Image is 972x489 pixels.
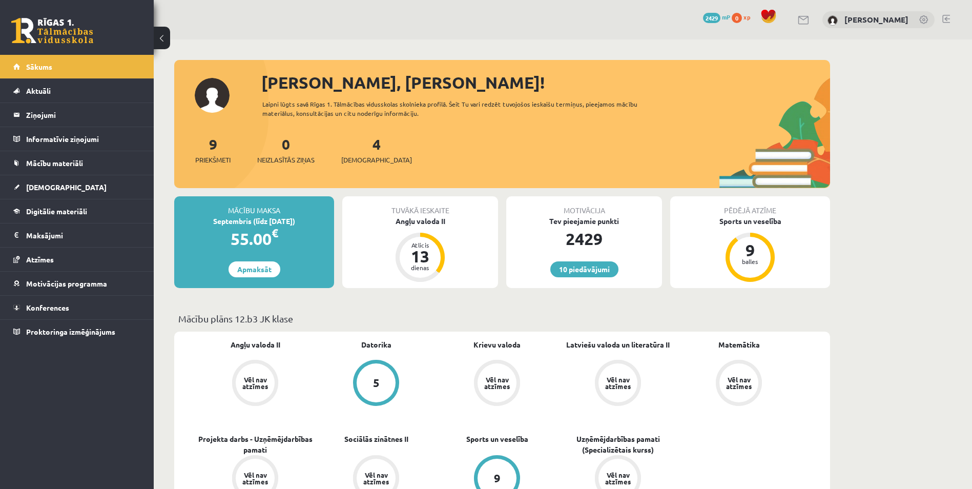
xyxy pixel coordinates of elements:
img: Diana Tirtova [828,15,838,26]
a: 2429 mP [703,13,730,21]
div: Vēl nav atzīmes [362,472,390,485]
div: 9 [494,473,501,484]
span: Proktoringa izmēģinājums [26,327,115,336]
span: Mācību materiāli [26,158,83,168]
a: Informatīvie ziņojumi [13,127,141,151]
a: 5 [316,360,437,408]
span: 0 [732,13,742,23]
a: Latviešu valoda un literatūra II [566,339,670,350]
div: Septembris (līdz [DATE]) [174,216,334,227]
a: Projekta darbs - Uzņēmējdarbības pamati [195,434,316,455]
a: 0 xp [732,13,755,21]
a: [PERSON_NAME] [844,14,908,25]
a: Sports un veselība 9 balles [670,216,830,283]
a: Apmaksāt [229,261,280,277]
span: Priekšmeti [195,155,231,165]
a: Proktoringa izmēģinājums [13,320,141,343]
a: Datorika [361,339,391,350]
a: Vēl nav atzīmes [195,360,316,408]
a: 10 piedāvājumi [550,261,618,277]
span: xp [743,13,750,21]
div: balles [735,258,766,264]
a: Atzīmes [13,248,141,271]
div: 5 [373,377,380,389]
p: Mācību plāns 12.b3 JK klase [178,312,826,325]
a: Vēl nav atzīmes [437,360,557,408]
span: Atzīmes [26,255,54,264]
a: Matemātika [718,339,760,350]
div: 9 [735,242,766,258]
a: Ziņojumi [13,103,141,127]
a: Sākums [13,55,141,78]
div: Laipni lūgts savā Rīgas 1. Tālmācības vidusskolas skolnieka profilā. Šeit Tu vari redzēt tuvojošo... [262,99,656,118]
div: Mācību maksa [174,196,334,216]
a: Sociālās zinātnes II [344,434,408,444]
div: Sports un veselība [670,216,830,227]
div: 13 [405,248,436,264]
span: Motivācijas programma [26,279,107,288]
div: Vēl nav atzīmes [725,376,753,390]
span: 2429 [703,13,720,23]
div: Vēl nav atzīmes [483,376,511,390]
div: Pēdējā atzīme [670,196,830,216]
div: dienas [405,264,436,271]
a: Konferences [13,296,141,319]
a: 0Neizlasītās ziņas [257,135,315,165]
div: 2429 [506,227,662,251]
a: Maksājumi [13,223,141,247]
a: Uzņēmējdarbības pamati (Specializētais kurss) [557,434,678,455]
div: Vēl nav atzīmes [241,472,270,485]
div: [PERSON_NAME], [PERSON_NAME]! [261,70,830,95]
a: Mācību materiāli [13,151,141,175]
div: Motivācija [506,196,662,216]
span: Sākums [26,62,52,71]
a: Vēl nav atzīmes [557,360,678,408]
a: Digitālie materiāli [13,199,141,223]
a: Sports un veselība [466,434,528,444]
span: Konferences [26,303,69,312]
a: 9Priekšmeti [195,135,231,165]
div: Tuvākā ieskaite [342,196,498,216]
a: Motivācijas programma [13,272,141,295]
div: 55.00 [174,227,334,251]
a: Aktuāli [13,79,141,103]
span: Neizlasītās ziņas [257,155,315,165]
a: [DEMOGRAPHIC_DATA] [13,175,141,199]
div: Angļu valoda II [342,216,498,227]
span: [DEMOGRAPHIC_DATA] [26,182,107,192]
a: Krievu valoda [473,339,521,350]
div: Vēl nav atzīmes [604,376,632,390]
span: € [272,226,278,240]
a: 4[DEMOGRAPHIC_DATA] [341,135,412,165]
legend: Informatīvie ziņojumi [26,127,141,151]
a: Angļu valoda II [231,339,280,350]
a: Angļu valoda II Atlicis 13 dienas [342,216,498,283]
legend: Maksājumi [26,223,141,247]
span: Digitālie materiāli [26,207,87,216]
div: Vēl nav atzīmes [241,376,270,390]
div: Atlicis [405,242,436,248]
a: Vēl nav atzīmes [678,360,799,408]
span: mP [722,13,730,21]
div: Vēl nav atzīmes [604,472,632,485]
legend: Ziņojumi [26,103,141,127]
span: Aktuāli [26,86,51,95]
div: Tev pieejamie punkti [506,216,662,227]
a: Rīgas 1. Tālmācības vidusskola [11,18,93,44]
span: [DEMOGRAPHIC_DATA] [341,155,412,165]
